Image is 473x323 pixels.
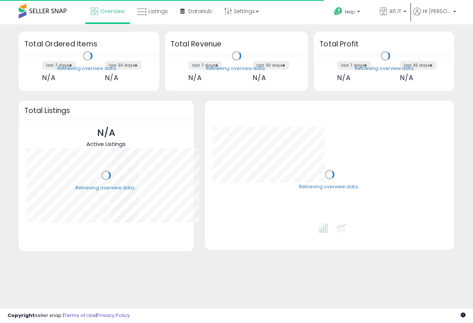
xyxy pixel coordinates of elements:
div: seller snap | | [7,312,130,319]
div: Retrieving overview data.. [299,184,360,191]
strong: Copyright [7,312,35,319]
div: Retrieving overview data.. [206,65,267,72]
span: A5 IT [389,7,401,15]
div: Retrieving overview data.. [57,65,118,72]
span: Help [345,9,355,15]
i: Get Help [334,7,343,16]
span: Listings [148,7,168,15]
div: Retrieving overview data.. [355,65,416,72]
a: Terms of Use [64,312,96,319]
a: Hi [PERSON_NAME] [413,7,456,24]
div: Retrieving overview data.. [76,185,136,191]
span: Hi [PERSON_NAME] [423,7,451,15]
a: Help [328,1,373,24]
a: Privacy Policy [97,312,130,319]
span: DataHub [188,7,212,15]
span: Overview [100,7,125,15]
